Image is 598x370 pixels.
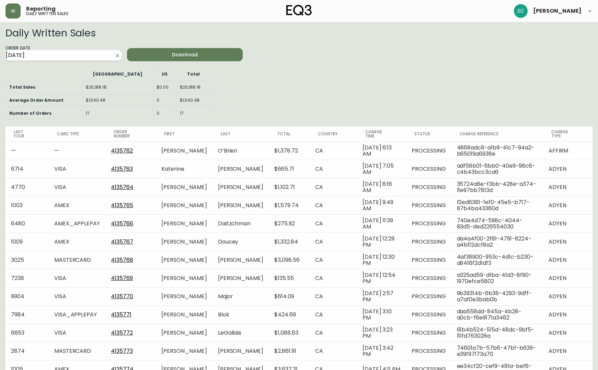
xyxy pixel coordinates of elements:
[310,251,357,269] td: CA
[451,196,543,214] td: f2ed6381-1ef0-45e5-b717-87b4ba43360d
[310,233,357,251] td: CA
[105,126,156,142] th: Order Number
[49,196,105,214] td: AMEX
[177,107,210,120] td: 17
[5,27,364,38] h2: Daily Written Sales
[451,160,543,178] td: adf58b01-6bb0-40e9-98c6-c4b43bcc3ca6
[5,50,111,61] input: mm/dd/yyyy
[111,311,131,318] a: 4135771
[49,214,105,233] td: AMEX_APPLEPAY
[156,269,212,287] td: [PERSON_NAME]
[406,324,451,342] td: PROCESSING
[156,196,212,214] td: [PERSON_NAME]
[406,178,451,196] td: PROCESSING
[212,178,269,196] td: [PERSON_NAME]
[212,342,269,360] td: [PERSON_NAME]
[212,305,269,324] td: Blok
[543,251,593,269] td: ADYEN
[9,110,51,116] b: Number of Orders
[156,251,212,269] td: [PERSON_NAME]
[156,233,212,251] td: [PERSON_NAME]
[406,160,451,178] td: PROCESSING
[153,94,176,106] td: 0
[49,142,105,160] td: —
[83,107,153,120] td: 17
[406,251,451,269] td: PROCESSING
[49,126,105,142] th: Card Type
[9,84,35,90] b: Total Sales
[357,305,406,324] td: [DATE] 3:10 PM
[269,287,310,305] td: $614.09
[83,94,153,106] td: $1,540.48
[156,160,212,178] td: Katerine
[406,305,451,324] td: PROCESSING
[49,269,105,287] td: VISA
[269,324,310,342] td: $1,088.63
[212,251,269,269] td: [PERSON_NAME]
[111,329,133,337] a: 4135772
[212,196,269,214] td: [PERSON_NAME]
[310,160,357,178] td: CA
[269,269,310,287] td: $135.55
[111,238,133,246] a: 4135767
[357,233,406,251] td: [DATE] 12:29 PM
[156,126,212,142] th: First
[177,68,210,80] th: Total
[26,12,68,16] h5: daily written sales
[269,251,310,269] td: $3,098.56
[357,251,406,269] td: [DATE] 12:30 PM
[406,342,451,360] td: PROCESSING
[451,233,543,251] td: da4a4f00-2f81-4791-8224-a4b112dcf8a2
[543,269,593,287] td: ADYEN
[543,160,593,178] td: ADYEN
[177,81,210,93] td: $26,188.18
[451,214,543,233] td: 740e4d74-598c-4044-83d5-ded226554030
[543,342,593,360] td: ADYEN
[269,342,310,360] td: $2,861.91
[310,142,357,160] td: CA
[49,324,105,342] td: VISA
[406,214,451,233] td: PROCESSING
[269,126,310,142] th: Total
[5,287,49,305] td: 9904
[406,269,451,287] td: PROCESSING
[111,201,133,209] a: 4135765
[357,178,406,196] td: [DATE] 8:16 AM
[26,6,56,12] span: Reporting
[212,233,269,251] td: Doucey
[9,97,64,103] b: Average Order Amount
[156,342,212,360] td: [PERSON_NAME]
[451,287,543,305] td: 9b39314b-6b38-4293-9dff-a7af0e3bab0b
[543,142,593,160] td: AFFIRM
[451,305,543,324] td: daa558dd-845a-4b28-a0cb-f6e9171a3462
[269,233,310,251] td: $1,332.84
[5,233,49,251] td: 1009
[212,287,269,305] td: Major
[5,142,49,160] td: —
[49,160,105,178] td: VISA
[406,287,451,305] td: PROCESSING
[310,324,357,342] td: CA
[49,178,105,196] td: VISA
[269,305,310,324] td: $424.69
[269,214,310,233] td: $275.92
[543,324,593,342] td: ADYEN
[177,94,210,106] td: $1,540.48
[543,178,593,196] td: ADYEN
[310,305,357,324] td: CA
[310,214,357,233] td: CA
[156,287,212,305] td: [PERSON_NAME]
[357,214,406,233] td: [DATE] 11:39 AM
[49,233,105,251] td: AMEX
[451,324,543,342] td: 61b4b524-515d-48dc-9bf5-111fd763028a
[5,342,49,360] td: 2874
[310,126,357,142] th: Country
[111,256,133,264] a: 4135768
[153,68,176,80] th: US
[49,305,105,324] td: VISA_APPLEPAY
[310,178,357,196] td: CA
[83,68,153,80] th: [GEOGRAPHIC_DATA]
[406,196,451,214] td: PROCESSING
[533,8,582,14] span: [PERSON_NAME]
[111,292,133,300] a: 4135770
